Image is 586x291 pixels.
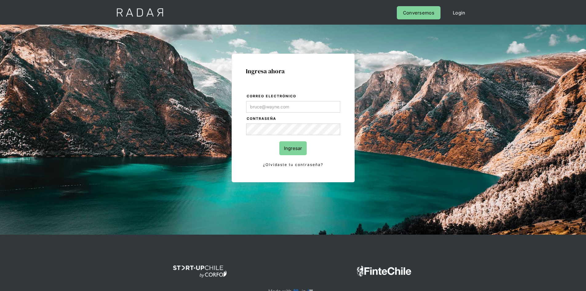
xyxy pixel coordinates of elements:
[246,68,341,75] h1: Ingresa ahora
[246,93,341,168] form: Login Form
[246,101,340,113] input: bruce@wayne.com
[246,161,340,168] a: ¿Olvidaste tu contraseña?
[397,6,440,19] a: Conversemos
[247,116,340,122] label: Contraseña
[447,6,472,19] a: Login
[247,93,340,99] label: Correo electrónico
[279,141,307,155] input: Ingresar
